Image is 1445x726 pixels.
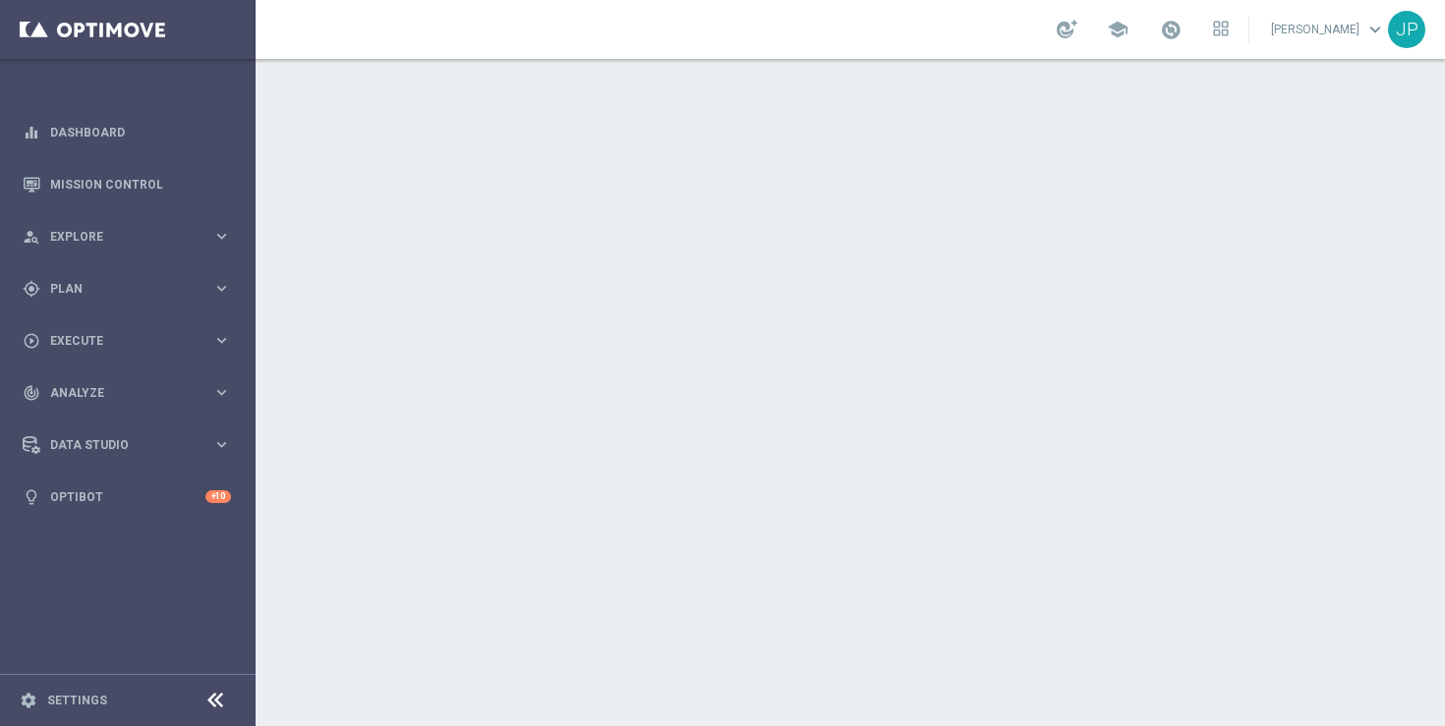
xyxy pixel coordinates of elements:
span: Execute [50,335,212,347]
a: Mission Control [50,158,231,210]
i: track_changes [23,384,40,402]
i: settings [20,692,37,709]
div: Dashboard [23,106,231,158]
i: lightbulb [23,488,40,506]
button: play_circle_outline Execute keyboard_arrow_right [22,333,232,349]
span: Analyze [50,387,212,399]
button: Data Studio keyboard_arrow_right [22,437,232,453]
i: play_circle_outline [23,332,40,350]
i: person_search [23,228,40,246]
button: person_search Explore keyboard_arrow_right [22,229,232,245]
div: Optibot [23,471,231,523]
a: Optibot [50,471,205,523]
div: JP [1388,11,1425,48]
span: Plan [50,283,212,295]
button: equalizer Dashboard [22,125,232,140]
i: gps_fixed [23,280,40,298]
i: keyboard_arrow_right [212,227,231,246]
i: equalizer [23,124,40,141]
div: Mission Control [23,158,231,210]
button: track_changes Analyze keyboard_arrow_right [22,385,232,401]
div: Data Studio [23,436,212,454]
button: lightbulb Optibot +10 [22,489,232,505]
i: keyboard_arrow_right [212,331,231,350]
div: Explore [23,228,212,246]
div: Analyze [23,384,212,402]
button: gps_fixed Plan keyboard_arrow_right [22,281,232,297]
div: Execute [23,332,212,350]
a: Settings [47,695,107,706]
a: [PERSON_NAME]keyboard_arrow_down [1269,15,1388,44]
span: Data Studio [50,439,212,451]
div: +10 [205,490,231,503]
i: keyboard_arrow_right [212,383,231,402]
button: Mission Control [22,177,232,193]
i: keyboard_arrow_right [212,435,231,454]
div: Plan [23,280,212,298]
span: school [1107,19,1128,40]
a: Dashboard [50,106,231,158]
span: Explore [50,231,212,243]
i: keyboard_arrow_right [212,279,231,298]
span: keyboard_arrow_down [1364,19,1386,40]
